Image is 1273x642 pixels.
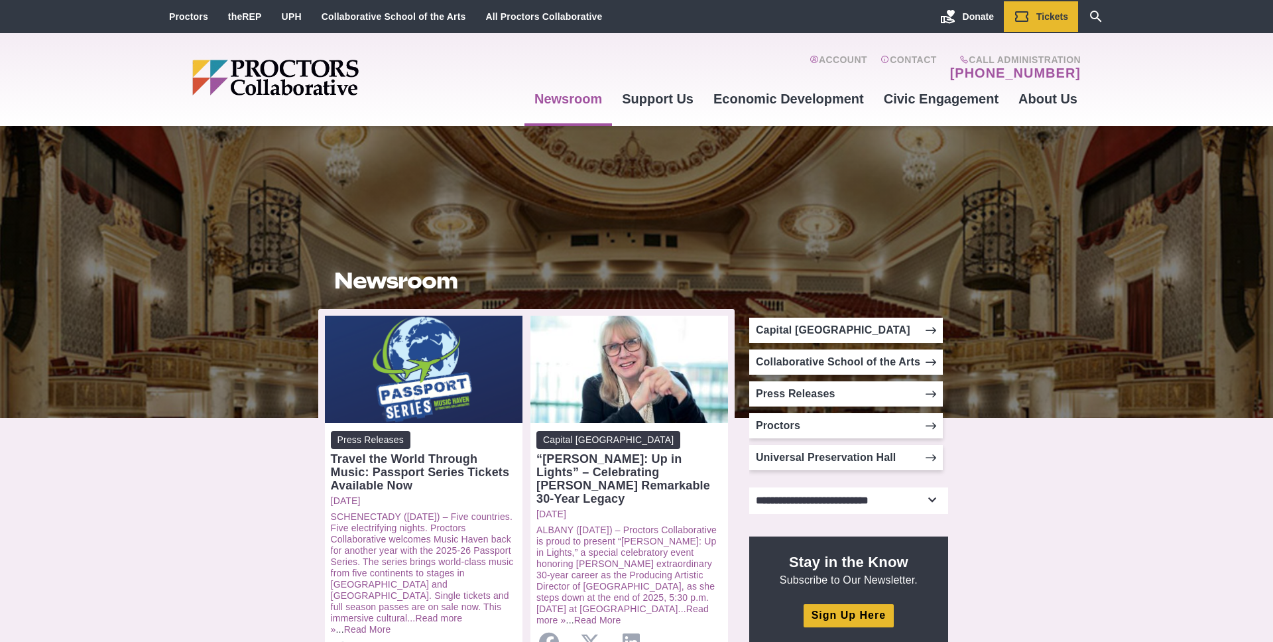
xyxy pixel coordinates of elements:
a: Read more » [331,613,463,635]
strong: Stay in the Know [789,554,908,570]
a: [DATE] [331,495,516,507]
a: SCHENECTADY ([DATE]) – Five countries. Five electrifying nights. Proctors Collaborative welcomes ... [331,511,514,623]
a: Press Releases [749,381,943,407]
div: Travel the World Through Music: Passport Series Tickets Available Now [331,452,516,492]
a: Account [810,54,867,81]
p: ... [331,511,516,635]
a: Search [1078,1,1114,32]
h1: Newsroom [334,268,719,293]
a: Proctors [749,413,943,438]
a: ALBANY ([DATE]) – Proctors Collaborative is proud to present “[PERSON_NAME]: Up in Lights,” a spe... [536,525,717,614]
a: theREP [228,11,262,22]
div: “[PERSON_NAME]: Up in Lights” – Celebrating [PERSON_NAME] Remarkable 30-Year Legacy [536,452,722,505]
a: All Proctors Collaborative [485,11,602,22]
a: Capital [GEOGRAPHIC_DATA] “[PERSON_NAME]: Up in Lights” – Celebrating [PERSON_NAME] Remarkable 30... [536,431,722,505]
p: ... [536,525,722,626]
a: Sign Up Here [804,604,894,627]
img: Proctors logo [192,60,461,96]
span: Tickets [1036,11,1068,22]
a: Donate [930,1,1004,32]
a: Economic Development [703,81,874,117]
span: Capital [GEOGRAPHIC_DATA] [536,431,680,449]
a: About Us [1008,81,1087,117]
a: Proctors [169,11,208,22]
a: Press Releases Travel the World Through Music: Passport Series Tickets Available Now [331,431,516,492]
select: Select category [749,487,948,514]
a: [DATE] [536,509,722,520]
a: Civic Engagement [874,81,1008,117]
p: Subscribe to Our Newsletter. [765,552,932,587]
span: Donate [963,11,994,22]
a: Collaborative School of the Arts [749,350,943,375]
span: Call Administration [946,54,1081,65]
a: Support Us [612,81,703,117]
a: Tickets [1004,1,1078,32]
a: Read more » [536,604,709,625]
a: Read More [344,624,391,635]
a: Universal Preservation Hall [749,445,943,470]
a: Collaborative School of the Arts [322,11,466,22]
a: Capital [GEOGRAPHIC_DATA] [749,318,943,343]
a: Contact [880,54,937,81]
a: Newsroom [524,81,612,117]
a: [PHONE_NUMBER] [950,65,1081,81]
span: Press Releases [331,431,410,449]
a: UPH [282,11,302,22]
a: Read More [574,615,621,625]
